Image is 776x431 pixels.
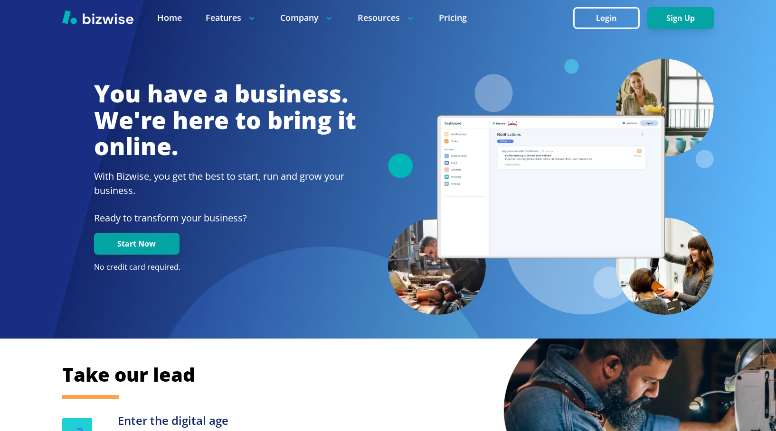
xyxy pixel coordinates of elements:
[647,14,714,23] a: Sign Up
[62,10,133,24] img: Bizwise Logo
[94,81,356,160] h1: You have a business. We're here to bring it online.
[157,12,182,24] a: Home
[573,14,647,23] a: Login
[118,413,388,429] h3: Enter the digital age
[439,12,467,24] a: Pricing
[358,12,415,24] p: Resources
[647,7,714,29] button: Sign Up
[94,262,356,273] p: No credit card required.
[206,12,256,24] p: Features
[280,12,334,24] p: Company
[94,169,356,198] h2: With Bizwise, you get the best to start, run and grow your business.
[94,211,356,225] p: Ready to transform your business?
[94,233,180,255] button: Start Now
[573,7,640,29] button: Login
[94,239,180,248] a: Start Now
[62,362,714,387] h2: Take our lead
